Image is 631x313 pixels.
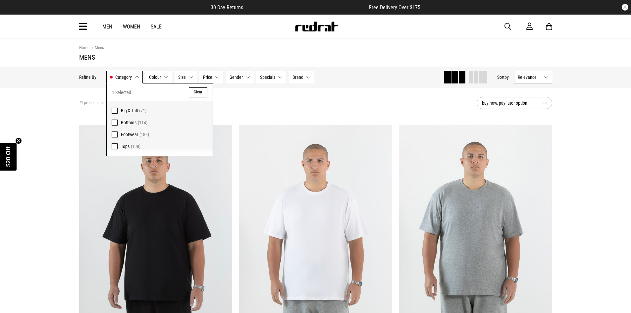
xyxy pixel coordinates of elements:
[189,87,207,97] button: Clear
[79,53,552,61] h1: Mens
[79,45,89,50] a: Home
[256,71,286,83] button: Specials
[230,75,243,80] span: Gender
[518,75,541,80] span: Relevance
[112,88,131,96] span: 1 Selected
[203,75,212,80] span: Price
[477,97,552,109] button: buy now, pay later option
[149,75,161,80] span: Colour
[102,24,112,30] a: Men
[121,144,130,149] span: Tops
[5,3,25,23] button: Open LiveChat chat widget
[260,75,275,80] span: Specials
[79,100,109,106] span: 71 products found
[151,24,162,30] a: Sale
[115,75,132,80] span: Category
[5,146,12,167] span: $20 Off
[139,108,146,113] span: (71)
[145,71,172,83] button: Colour
[211,4,243,11] span: 30 Day Returns
[123,24,140,30] a: Women
[121,132,138,137] span: Footwear
[121,108,138,113] span: Big & Tall
[178,75,186,80] span: Size
[226,71,254,83] button: Gender
[131,144,140,149] span: (198)
[289,71,314,83] button: Brand
[497,73,509,81] button: Sortby
[121,120,136,125] span: Bottoms
[292,75,303,80] span: Brand
[175,71,197,83] button: Size
[138,120,147,125] span: (114)
[256,4,356,11] iframe: Customer reviews powered by Trustpilot
[79,75,96,80] p: Refine By
[369,4,420,11] span: Free Delivery Over $175
[106,71,143,83] button: Category
[294,22,338,31] img: Redrat logo
[482,99,537,107] span: buy now, pay later option
[15,137,22,144] button: Close teaser
[139,132,149,137] span: (183)
[199,71,223,83] button: Price
[106,83,213,156] div: Category
[89,45,104,51] a: Mens
[514,71,552,83] button: Relevance
[504,75,509,80] span: by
